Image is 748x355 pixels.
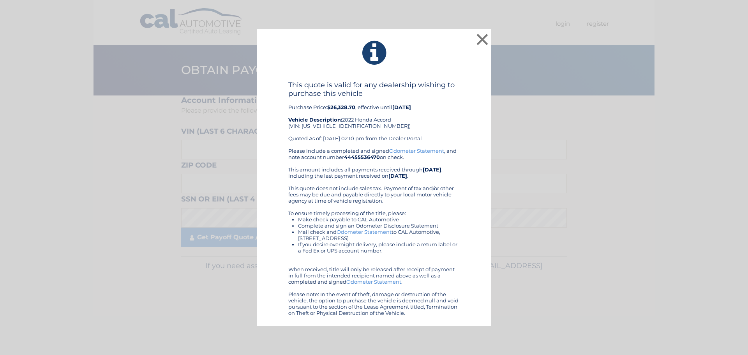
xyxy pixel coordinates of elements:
[298,216,460,223] li: Make check payable to CAL Automotive
[344,154,380,160] b: 44455536470
[288,81,460,98] h4: This quote is valid for any dealership wishing to purchase this vehicle
[475,32,490,47] button: ×
[392,104,411,110] b: [DATE]
[298,223,460,229] li: Complete and sign an Odometer Disclosure Statement
[298,241,460,254] li: If you desire overnight delivery, please include a return label or a Fed Ex or UPS account number.
[288,117,342,123] strong: Vehicle Description:
[389,148,444,154] a: Odometer Statement
[388,173,407,179] b: [DATE]
[327,104,355,110] b: $26,328.70
[346,279,401,285] a: Odometer Statement
[298,229,460,241] li: Mail check and to CAL Automotive, [STREET_ADDRESS]
[288,148,460,316] div: Please include a completed and signed , and note account number on check. This amount includes al...
[288,81,460,148] div: Purchase Price: , effective until 2022 Honda Accord (VIN: [US_VEHICLE_IDENTIFICATION_NUMBER]) Quo...
[337,229,392,235] a: Odometer Statement
[423,166,441,173] b: [DATE]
